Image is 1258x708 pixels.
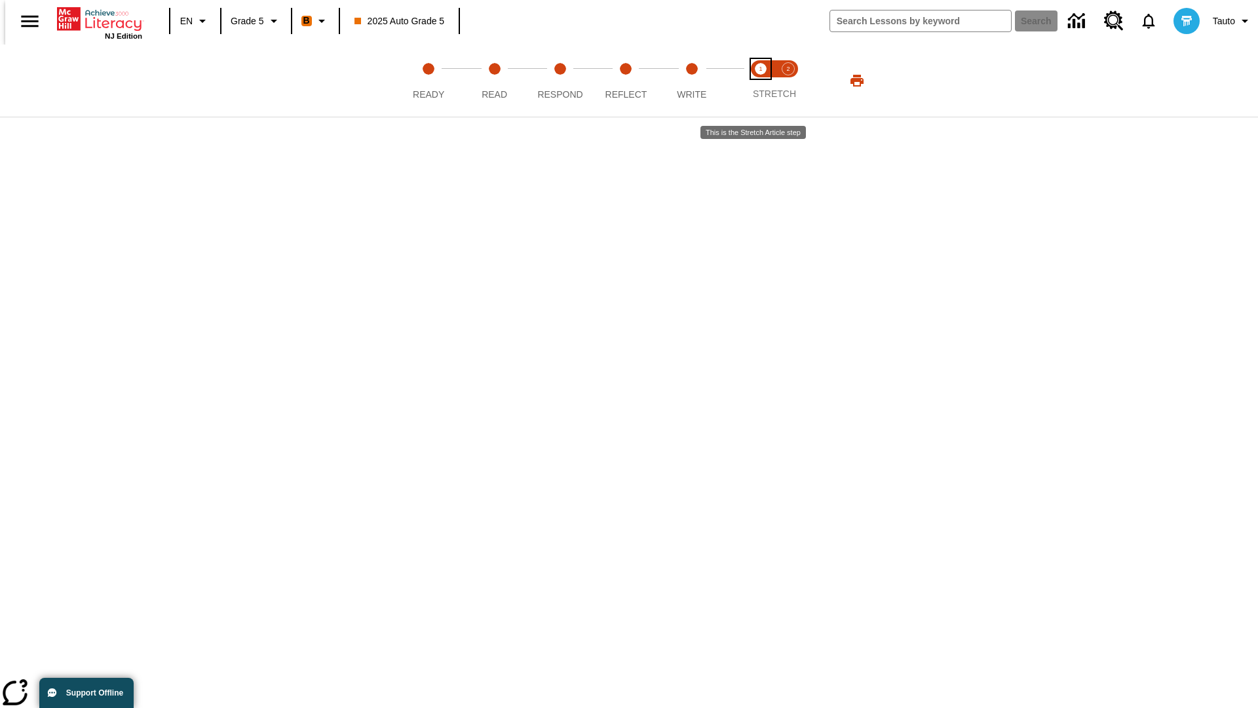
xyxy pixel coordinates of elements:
span: Tauto [1213,14,1235,28]
button: Read step 2 of 5 [456,45,532,117]
button: Respond step 3 of 5 [522,45,598,117]
div: Home [57,5,142,40]
span: Grade 5 [231,14,264,28]
button: Stretch Read step 1 of 2 [742,45,780,117]
span: Respond [537,89,582,100]
button: Open side menu [10,2,49,41]
button: Ready step 1 of 5 [391,45,467,117]
button: Write step 5 of 5 [654,45,730,117]
button: Grade: Grade 5, Select a grade [225,9,287,33]
button: Profile/Settings [1208,9,1258,33]
span: Ready [413,89,444,100]
a: Data Center [1060,3,1096,39]
button: Stretch Respond step 2 of 2 [769,45,807,117]
input: search field [830,10,1011,31]
a: Notifications [1132,4,1166,38]
span: Write [677,89,706,100]
button: Select a new avatar [1166,4,1208,38]
span: NJ Edition [105,32,142,40]
div: This is the Stretch Article step [700,126,806,139]
span: Reflect [605,89,647,100]
a: Resource Center, Will open in new tab [1096,3,1132,39]
button: Language: EN, Select a language [174,9,216,33]
span: STRETCH [753,88,796,99]
button: Reflect step 4 of 5 [588,45,664,117]
button: Print [836,69,878,92]
text: 2 [786,66,790,72]
span: EN [180,14,193,28]
span: Support Offline [66,688,123,698]
span: 2025 Auto Grade 5 [354,14,445,28]
span: Read [482,89,507,100]
button: Boost Class color is orange. Change class color [296,9,335,33]
img: avatar image [1173,8,1200,34]
text: 1 [759,66,762,72]
button: Support Offline [39,678,134,708]
span: B [303,12,310,29]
